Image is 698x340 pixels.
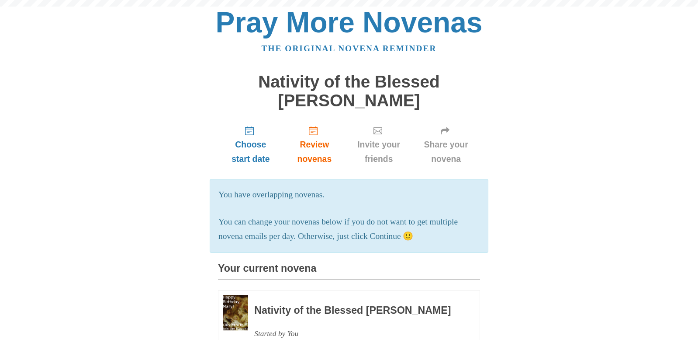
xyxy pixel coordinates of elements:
span: Invite your friends [354,137,403,166]
span: Review novenas [292,137,337,166]
p: You can change your novenas below if you do not want to get multiple novena emails per day. Other... [218,215,480,244]
h1: Nativity of the Blessed [PERSON_NAME] [218,73,480,110]
h3: Your current novena [218,263,480,280]
h3: Nativity of the Blessed [PERSON_NAME] [254,305,456,316]
a: Choose start date [218,119,283,171]
span: Choose start date [227,137,275,166]
p: You have overlapping novenas. [218,188,480,202]
span: Share your novena [421,137,471,166]
img: Novena image [223,295,248,331]
a: Review novenas [283,119,346,171]
a: Pray More Novenas [216,6,483,39]
a: Share your novena [412,119,480,171]
a: Invite your friends [346,119,412,171]
a: The original novena reminder [262,44,437,53]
